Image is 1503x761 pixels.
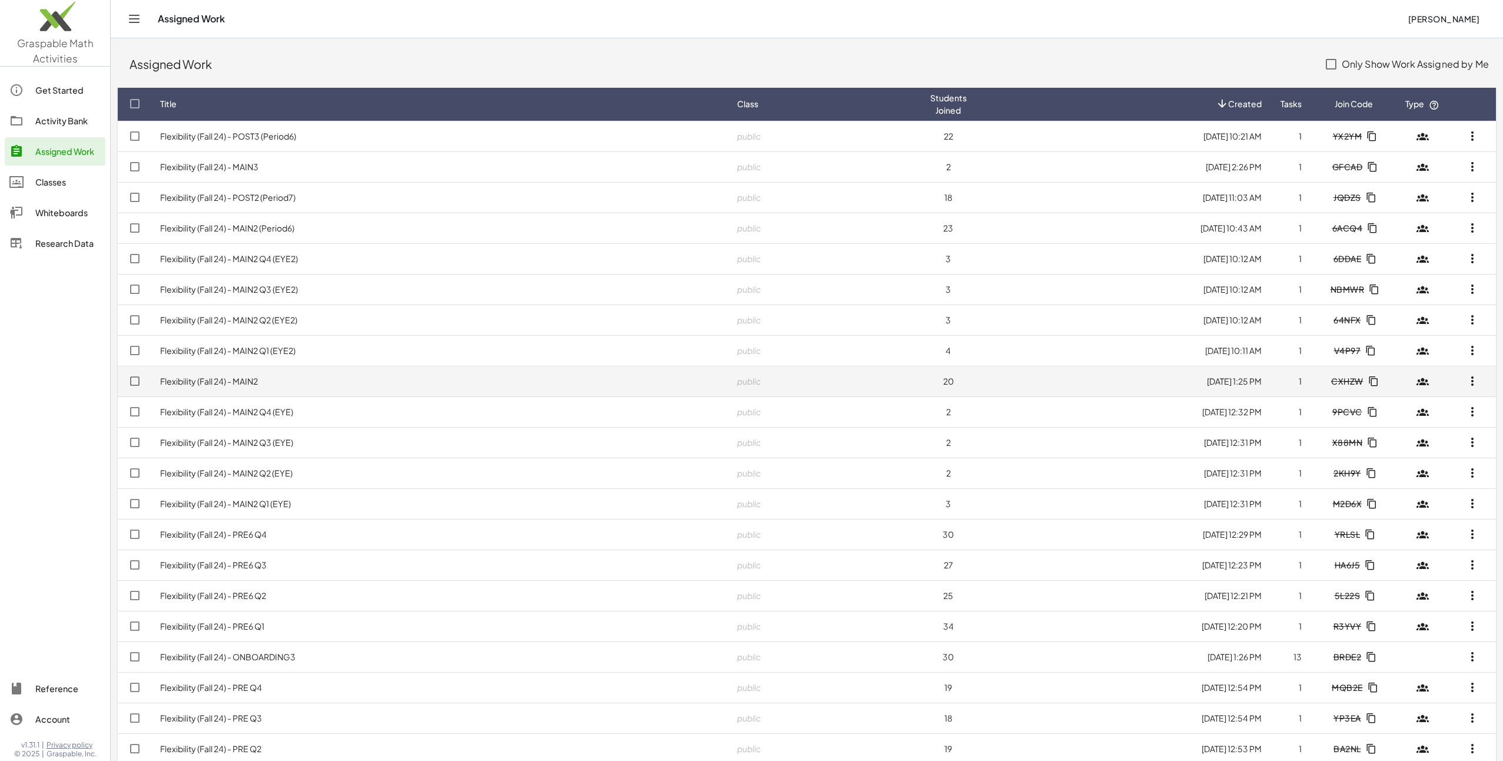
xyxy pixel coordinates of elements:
td: 23 [921,213,976,243]
button: 2KH9Y [1324,462,1383,484]
span: public [737,223,761,233]
span: V4P97 [1333,345,1361,356]
td: [DATE] 12:54 PM [976,703,1271,733]
a: Assigned Work [5,137,105,166]
td: 27 [921,550,976,580]
a: Flexibility (Fall 24) - MAIN2 Q4 (EYE2) [160,253,298,264]
td: 20 [921,366,976,396]
span: 6ACQ4 [1332,223,1362,233]
div: Reference [35,681,101,696]
td: 3 [921,274,976,305]
td: [DATE] 1:25 PM [976,366,1271,396]
span: BA2NL [1333,743,1361,754]
a: Activity Bank [5,107,105,135]
button: YRLSL [1325,524,1382,545]
button: GFCAD [1322,156,1385,177]
td: 3 [921,243,976,274]
a: Flexibility (Fall 24) - POST2 (Period7) [160,192,296,203]
span: public [737,161,761,172]
td: 1 [1271,274,1311,305]
span: public [737,498,761,509]
td: [DATE] 12:20 PM [976,611,1271,641]
span: public [737,621,761,631]
button: MQB2E [1322,677,1385,698]
span: YRLSL [1334,529,1360,540]
button: 6DDAE [1323,248,1383,269]
a: Flexibility (Fall 24) - PRE Q3 [160,713,262,723]
td: [DATE] 1:26 PM [976,641,1271,672]
span: public [737,529,761,540]
button: X88MN [1322,432,1385,453]
span: YX2YM [1332,131,1362,141]
td: 1 [1271,335,1311,366]
span: | [42,749,44,759]
span: public [737,651,761,662]
td: 1 [1271,672,1311,703]
span: Class [737,98,758,110]
td: [DATE] 12:54 PM [976,672,1271,703]
td: 18 [921,182,976,213]
td: 2 [921,151,976,182]
a: Account [5,705,105,733]
span: 5L22S [1334,590,1360,601]
button: 9PCVC [1323,401,1385,422]
td: 1 [1271,213,1311,243]
td: 1 [1271,182,1311,213]
td: [DATE] 12:31 PM [976,458,1271,488]
span: public [737,437,761,448]
td: 2 [921,396,976,427]
td: [DATE] 12:29 PM [976,519,1271,550]
a: Flexibility (Fall 24) - ONBOARDING3 [160,651,296,662]
span: X88MN [1332,437,1362,448]
button: M2D6X [1323,493,1384,514]
td: [DATE] 12:21 PM [976,580,1271,611]
td: 3 [921,488,976,519]
a: Reference [5,674,105,703]
td: 19 [921,672,976,703]
td: [DATE] 11:03 AM [976,182,1271,213]
span: 6DDAE [1333,253,1361,264]
a: Privacy policy [47,740,97,750]
td: 2 [921,427,976,458]
span: Type [1405,98,1439,109]
span: MQB2E [1332,682,1363,693]
td: 13 [1271,641,1311,672]
span: BRDE2 [1333,651,1361,662]
td: 1 [1271,151,1311,182]
span: public [737,743,761,754]
span: R3YVY [1333,621,1361,631]
button: YX2YM [1323,125,1384,147]
span: public [737,315,761,325]
td: 1 [1271,121,1311,151]
a: Flexibility (Fall 24) - MAIN2 Q3 (EYE) [160,437,293,448]
td: 1 [1271,703,1311,733]
span: public [737,560,761,570]
td: 34 [921,611,976,641]
span: © 2025 [14,749,39,759]
td: 1 [1271,366,1311,396]
span: | [42,740,44,750]
td: 30 [921,641,976,672]
button: NBMWR [1320,279,1386,300]
a: Flexibility (Fall 24) - MAIN2 Q3 (EYE2) [160,284,298,295]
td: 22 [921,121,976,151]
a: Flexibility (Fall 24) - PRE6 Q4 [160,529,267,540]
span: public [737,590,761,601]
td: 1 [1271,611,1311,641]
span: public [737,131,761,141]
div: Assigned Work [35,144,101,158]
span: public [737,284,761,295]
a: Flexibility (Fall 24) - MAIN3 [160,161,258,172]
div: Get Started [35,83,101,97]
td: 1 [1271,550,1311,580]
td: [DATE] 10:11 AM [976,335,1271,366]
button: 64NFX [1324,309,1383,330]
span: public [737,713,761,723]
td: 1 [1271,305,1311,335]
span: Join Code [1335,98,1373,110]
span: 9PCVC [1332,406,1362,417]
td: 2 [921,458,976,488]
a: Flexibility (Fall 24) - PRE6 Q2 [160,590,266,601]
span: v1.31.1 [21,740,39,750]
td: 30 [921,519,976,550]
